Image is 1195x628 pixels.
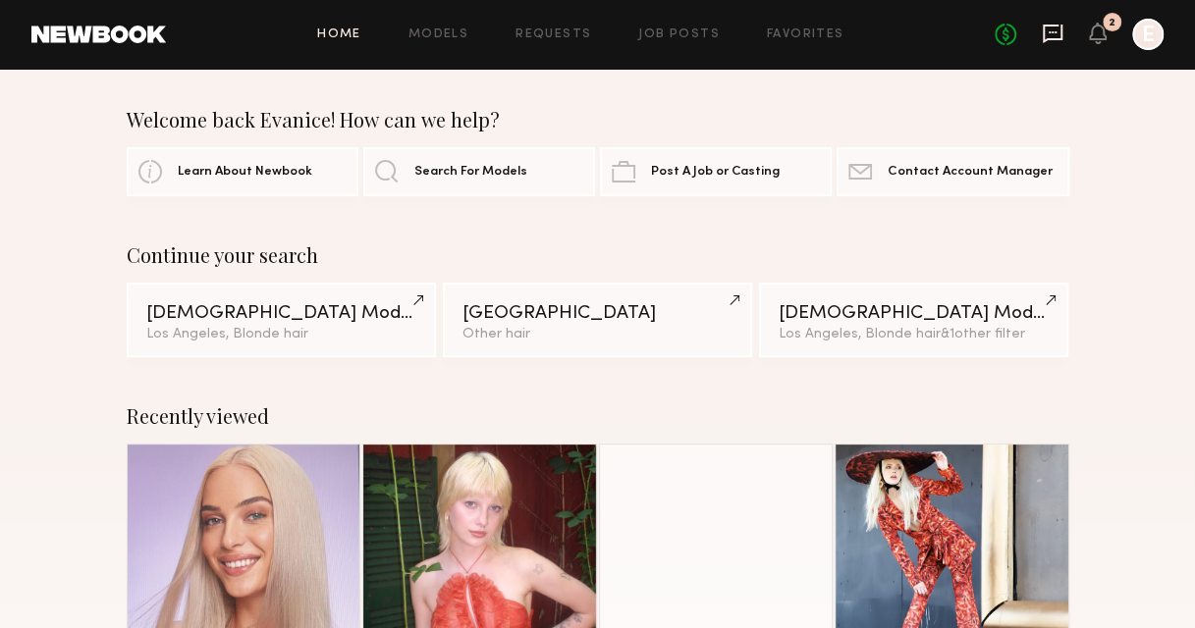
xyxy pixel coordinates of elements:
div: Welcome back Evanice! How can we help? [127,108,1069,131]
div: [DEMOGRAPHIC_DATA] Models [779,304,1050,323]
a: Post A Job or Casting [600,147,832,196]
a: [GEOGRAPHIC_DATA]Other hair [443,283,753,357]
div: Los Angeles, Blonde hair [146,328,417,341]
span: Search For Models [414,166,527,179]
a: Learn About Newbook [127,147,358,196]
a: Home [317,28,361,41]
span: & 1 other filter [941,328,1025,340]
div: 2 [1109,18,1115,28]
a: [DEMOGRAPHIC_DATA] ModelsLos Angeles, Blonde hair&1other filter [759,283,1069,357]
span: Contact Account Manager [888,166,1052,179]
a: Contact Account Manager [837,147,1068,196]
div: Recently viewed [127,404,1069,428]
div: [GEOGRAPHIC_DATA] [462,304,733,323]
div: Other hair [462,328,733,341]
a: [DEMOGRAPHIC_DATA] ModelsLos Angeles, Blonde hair [127,283,437,357]
span: Learn About Newbook [178,166,312,179]
div: Los Angeles, Blonde hair [779,328,1050,341]
a: Favorites [767,28,844,41]
a: Search For Models [363,147,595,196]
a: Models [408,28,468,41]
span: Post A Job or Casting [651,166,780,179]
a: Job Posts [638,28,720,41]
a: Requests [516,28,591,41]
a: E [1132,19,1164,50]
div: Continue your search [127,243,1069,267]
div: [DEMOGRAPHIC_DATA] Models [146,304,417,323]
